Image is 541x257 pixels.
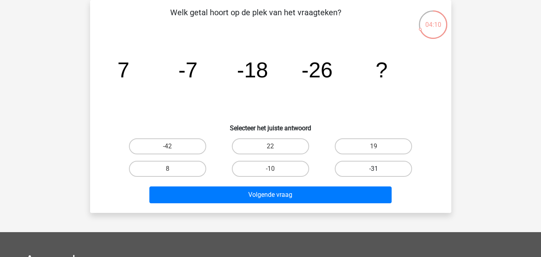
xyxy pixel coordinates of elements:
div: 04:10 [418,10,448,30]
tspan: 7 [117,58,129,82]
label: 19 [335,138,412,154]
label: -42 [129,138,206,154]
tspan: -26 [302,58,333,82]
label: -10 [232,161,309,177]
button: Volgende vraag [149,186,392,203]
p: Welk getal hoort op de plek van het vraagteken? [103,6,408,30]
label: 8 [129,161,206,177]
label: 22 [232,138,309,154]
label: -31 [335,161,412,177]
tspan: ? [376,58,388,82]
tspan: -18 [237,58,268,82]
h6: Selecteer het juiste antwoord [103,118,438,132]
tspan: -7 [178,58,197,82]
